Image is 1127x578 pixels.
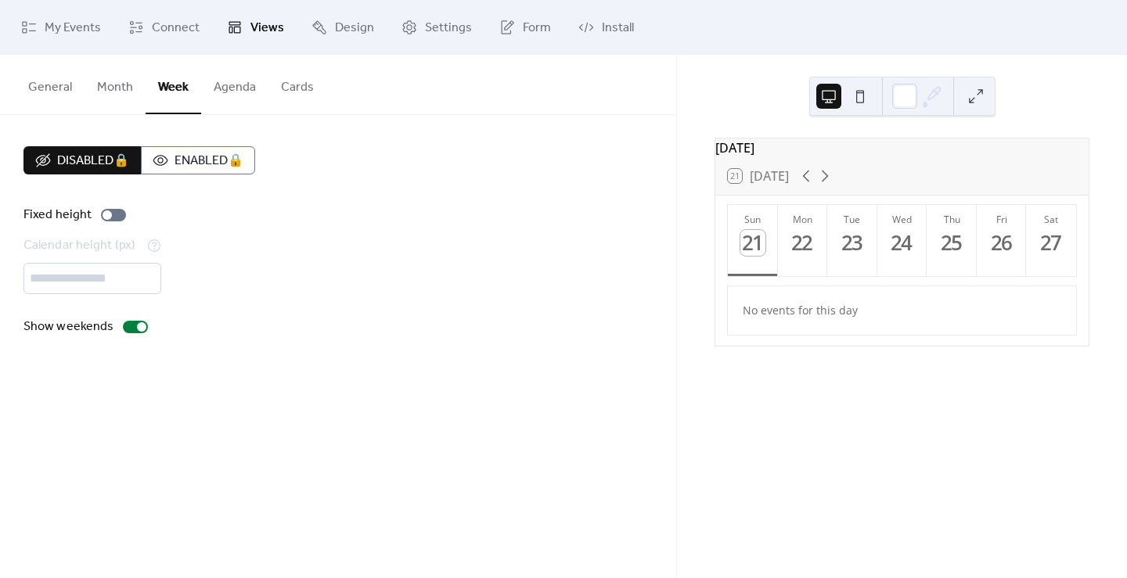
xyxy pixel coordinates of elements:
[16,55,85,113] button: General
[523,19,551,38] span: Form
[117,6,211,48] a: Connect
[300,6,386,48] a: Design
[733,213,773,226] div: Sun
[201,55,268,113] button: Agenda
[1026,205,1076,276] button: Sat27
[146,55,201,114] button: Week
[877,205,927,276] button: Wed24
[250,19,284,38] span: Views
[602,19,634,38] span: Install
[889,230,915,256] div: 24
[840,230,866,256] div: 23
[827,205,877,276] button: Tue23
[882,213,923,226] div: Wed
[715,138,1089,157] div: [DATE]
[988,230,1014,256] div: 26
[23,206,92,224] div: Fixed height
[939,230,965,256] div: 25
[981,213,1022,226] div: Fri
[268,55,326,113] button: Cards
[488,6,563,48] a: Form
[23,318,113,336] div: Show weekends
[425,19,472,38] span: Settings
[832,213,873,226] div: Tue
[45,19,101,38] span: My Events
[977,205,1027,276] button: Fri26
[778,205,828,276] button: Mon22
[931,213,972,226] div: Thu
[567,6,646,48] a: Install
[740,230,766,256] div: 21
[1039,230,1064,256] div: 27
[783,213,823,226] div: Mon
[790,230,816,256] div: 22
[927,205,977,276] button: Thu25
[85,55,146,113] button: Month
[152,19,200,38] span: Connect
[730,292,1075,328] div: No events for this day
[390,6,484,48] a: Settings
[1031,213,1071,226] div: Sat
[335,19,374,38] span: Design
[215,6,296,48] a: Views
[728,205,778,276] button: Sun21
[9,6,113,48] a: My Events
